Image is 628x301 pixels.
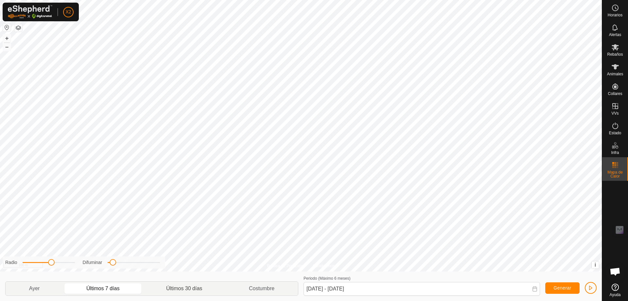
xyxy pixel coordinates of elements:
[609,131,621,135] span: Estado
[604,170,626,178] span: Mapa de Calor
[611,151,619,155] span: Infra
[14,24,22,32] button: Capas del Mapa
[8,5,52,19] img: Logo Gallagher
[83,259,102,266] label: Difuminar
[610,293,621,297] span: Ayuda
[595,262,596,268] span: i
[607,72,623,76] span: Animales
[608,13,622,17] span: Horarios
[3,34,11,42] button: +
[249,285,274,292] span: Costumbre
[592,261,599,269] button: i
[609,33,621,37] span: Alertas
[553,285,571,291] span: Generar
[611,111,619,115] span: VVs
[304,276,350,281] label: Periodo (Máximo 6 meses)
[267,263,305,269] a: Política de Privacidad
[313,263,335,269] a: Contáctenos
[29,285,40,292] span: Ayer
[605,262,625,281] div: Chat abierto
[545,282,580,294] button: Generar
[3,43,11,51] button: –
[86,285,119,292] span: Últimos 7 días
[5,259,17,266] label: Radio
[3,24,11,31] button: Restablecer Mapa
[602,281,628,299] a: Ayuda
[166,285,202,292] span: Últimos 30 días
[607,52,623,56] span: Rebaños
[65,9,71,15] span: X2
[608,92,622,96] span: Collares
